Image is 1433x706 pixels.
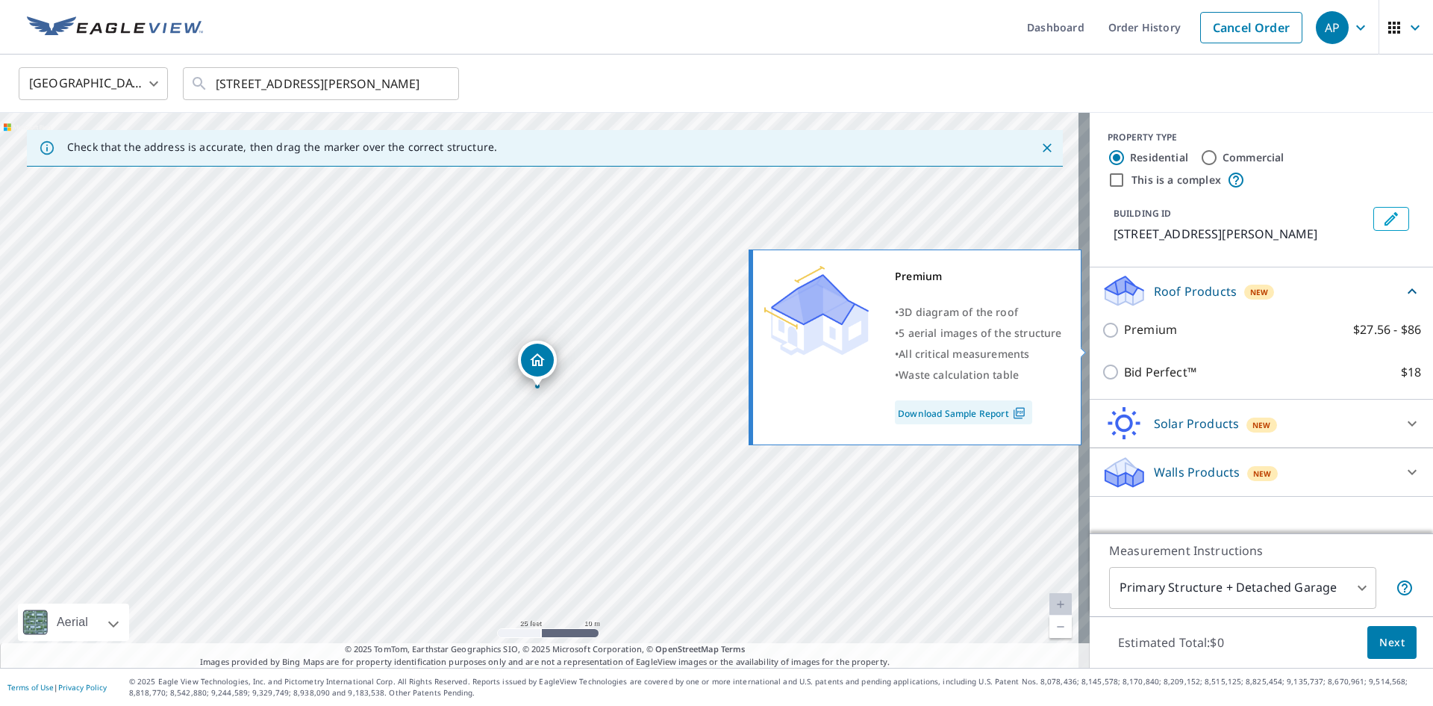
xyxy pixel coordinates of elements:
div: Aerial [52,604,93,641]
p: Estimated Total: $0 [1106,626,1236,659]
img: Pdf Icon [1009,406,1029,420]
p: $18 [1401,363,1421,382]
div: • [895,344,1062,365]
p: [STREET_ADDRESS][PERSON_NAME] [1114,225,1367,243]
div: Primary Structure + Detached Garage [1109,567,1376,609]
div: Walls ProductsNew [1102,454,1421,490]
a: Terms [721,643,746,654]
div: PROPERTY TYPE [1108,131,1415,144]
span: All critical measurements [899,347,1029,361]
p: © 2025 Eagle View Technologies, Inc. and Pictometry International Corp. All Rights Reserved. Repo... [129,676,1426,699]
label: Commercial [1223,150,1284,165]
label: Residential [1130,150,1188,165]
button: Close [1037,138,1057,158]
div: [GEOGRAPHIC_DATA] [19,63,168,105]
div: Dropped pin, building 1, Residential property, 1079 Cypress Fox Blvd Davenport, FL 33897 [518,341,557,387]
div: • [895,323,1062,344]
img: EV Logo [27,16,203,39]
label: This is a complex [1131,173,1221,188]
p: Bid Perfect™ [1124,363,1196,382]
a: Current Level 20, Zoom In Disabled [1049,593,1072,616]
p: Roof Products [1154,282,1237,300]
span: Next [1379,634,1405,652]
p: Check that the address is accurate, then drag the marker over the correct structure. [67,140,497,154]
p: Walls Products [1154,463,1240,481]
a: Cancel Order [1200,12,1302,43]
span: New [1252,419,1271,431]
a: Download Sample Report [895,400,1032,424]
span: © 2025 TomTom, Earthstar Geographics SIO, © 2025 Microsoft Corporation, © [345,643,746,656]
div: Aerial [18,604,129,641]
a: OpenStreetMap [655,643,718,654]
a: Current Level 20, Zoom Out [1049,616,1072,638]
p: Solar Products [1154,415,1239,433]
span: 5 aerial images of the structure [899,326,1061,340]
img: Premium [764,266,869,356]
div: Roof ProductsNew [1102,273,1421,309]
button: Next [1367,626,1417,660]
span: Your report will include the primary structure and a detached garage if one exists. [1396,579,1414,597]
a: Privacy Policy [58,682,107,693]
div: • [895,365,1062,385]
div: • [895,302,1062,323]
p: $27.56 - $86 [1353,321,1421,339]
button: Edit building 1 [1373,207,1409,231]
a: Terms of Use [7,682,54,693]
div: Premium [895,266,1062,287]
span: 3D diagram of the roof [899,305,1018,319]
p: BUILDING ID [1114,207,1171,220]
span: New [1253,468,1272,480]
span: New [1250,286,1269,298]
p: | [7,683,107,692]
div: Solar ProductsNew [1102,406,1421,442]
div: AP [1316,11,1349,44]
p: Premium [1124,321,1177,339]
input: Search by address or latitude-longitude [216,63,428,105]
p: Measurement Instructions [1109,542,1414,560]
span: Waste calculation table [899,368,1019,382]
